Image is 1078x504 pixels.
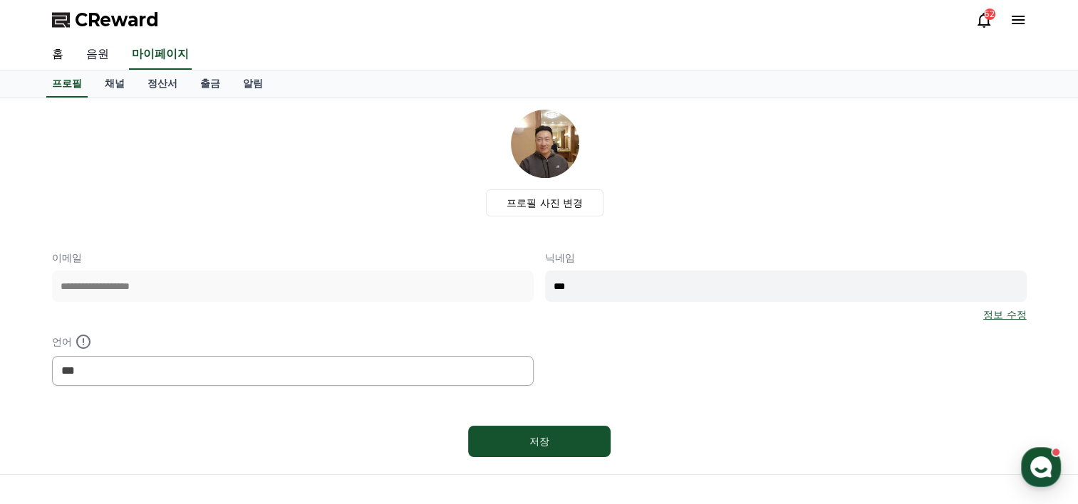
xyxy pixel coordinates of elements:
[220,407,237,419] span: 설정
[486,189,603,216] label: 프로필 사진 변경
[46,70,88,98] a: 프로필
[45,407,53,419] span: 홈
[75,40,120,70] a: 음원
[75,9,159,31] span: CReward
[130,408,147,419] span: 대화
[468,426,611,457] button: 저장
[497,434,582,448] div: 저장
[184,386,274,421] a: 설정
[93,70,136,98] a: 채널
[511,110,579,178] img: profile_image
[232,70,274,98] a: 알림
[975,11,993,28] a: 62
[41,40,75,70] a: 홈
[545,251,1027,265] p: 닉네임
[94,386,184,421] a: 대화
[4,386,94,421] a: 홈
[129,40,192,70] a: 마이페이지
[52,9,159,31] a: CReward
[189,70,232,98] a: 출금
[136,70,189,98] a: 정산서
[52,251,534,265] p: 이메일
[984,9,995,20] div: 62
[983,308,1026,322] a: 정보 수정
[52,333,534,350] p: 언어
